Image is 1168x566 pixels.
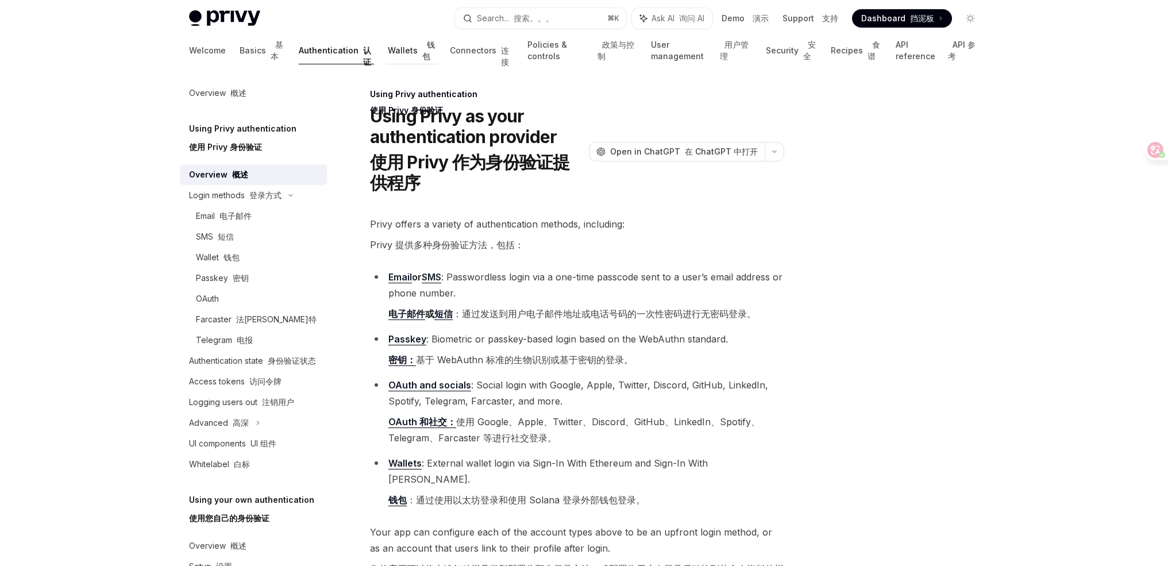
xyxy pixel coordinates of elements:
font: 访问令牌 [249,376,282,386]
font: 演示 [753,13,769,23]
a: 钱包 [388,494,407,506]
font: 食谱 [868,40,880,61]
a: Authentication 认证 [299,37,374,64]
div: Whitelabel [189,457,250,471]
div: Farcaster [196,313,317,326]
font: 搜索。。。 [514,13,554,23]
button: Ask AI 询问 AI [632,8,712,29]
font: 询问 AI [679,13,704,23]
font: 在 ChatGPT 中打开 [685,147,758,156]
font: 概述 [232,170,248,179]
a: Dashboard 挡泥板 [852,9,952,28]
a: SMS 短信 [180,226,327,247]
li: : Biometric or passkey-based login based on the WebAuthn standard. [370,331,784,372]
a: Overview 概述 [180,164,327,185]
font: 登录方式 [249,190,282,200]
span: Open in ChatGPT [610,146,758,157]
div: Overview [189,168,248,182]
button: Open in ChatGPT 在 ChatGPT 中打开 [589,142,765,161]
li: : Passwordless login via a one-time passcode sent to a user’s email address or phone number. [370,269,784,326]
font: 概述 [230,88,246,98]
h5: Using Privy authentication [189,122,296,159]
a: Support 支持 [782,13,838,24]
a: Overview 概述 [180,536,327,556]
font: 认证 [363,45,371,67]
a: Access tokens 访问令牌 [180,371,327,392]
a: Telegram 电报 [180,330,327,351]
a: Farcaster 法[PERSON_NAME]特 [180,309,327,330]
font: 短信 [218,232,234,241]
div: Email [196,209,252,223]
font: 身份验证状态 [268,356,316,365]
a: 电子邮件 [388,308,425,320]
h5: Using your own authentication [189,493,314,530]
font: 使用您自己的身份验证 [189,513,269,523]
strong: 或 [388,308,453,320]
font: 政策与控制 [598,40,634,61]
font: Privy 提供多种身份验证方法，包括： [370,239,524,251]
span: Dashboard [861,13,934,24]
span: ⌘ K [607,14,619,23]
font: 电子邮件 [219,211,252,221]
li: : Social login with Google, Apple, Twitter, Discord, GitHub, LinkedIn, Spotify, Telegram, Farcast... [370,377,784,451]
font: 使用 Privy 身份验证 [370,105,443,115]
h1: Using Privy as your authentication provider [370,106,584,198]
font: 挡泥板 [910,13,934,23]
font: 连接 [501,45,509,67]
a: 密钥： [388,354,416,366]
a: Connectors 连接 [450,37,513,64]
font: 基本 [271,40,283,61]
li: : External wallet login via Sign-In With Ethereum and Sign-In With [PERSON_NAME]. [370,455,784,513]
a: Passkey [388,333,426,345]
a: Email [388,271,412,283]
font: 钱包 [223,252,240,262]
a: Wallet 钱包 [180,247,327,268]
font: 使用 Google、Apple、Twitter、Discord、GitHub、LinkedIn、Spotify、Telegram、Farcaster 等进行社交登录。 [388,416,760,444]
font: 基于 WebAuthn 标准的生物识别或基于密钥的登录。 [388,354,633,366]
button: Toggle dark mode [961,9,980,28]
a: Logging users out 注销用户 [180,392,327,413]
font: 使用 Privy 作为身份验证提供程序 [370,152,570,193]
div: Passkey [196,271,249,285]
span: Ask AI [652,13,704,24]
div: Wallet [196,251,240,264]
div: Search... [477,11,554,25]
button: Search... 搜索。。。⌘K [455,8,626,29]
div: OAuth [196,292,219,306]
div: Logging users out [189,395,294,409]
font: 密钥 [233,273,249,283]
div: Access tokens [189,375,282,388]
a: Recipes 食谱 [831,37,881,64]
div: Using Privy authentication [370,88,784,100]
a: Authentication state 身份验证状态 [180,351,327,371]
a: OAuth 和社交： [388,416,456,428]
a: Welcome [189,37,226,64]
a: Wallets 钱包 [388,37,437,64]
img: light logo [189,10,260,26]
a: Demo 演示 [722,13,769,24]
div: UI components [189,437,276,451]
a: Wallets [388,457,422,469]
div: SMS [196,230,234,244]
font: ：通过使用以太坊登录和使用 Solana 登录外部钱包登录。 [388,494,645,506]
font: 法[PERSON_NAME]特 [236,314,317,324]
font: 安全 [803,40,816,61]
div: Overview [189,539,246,553]
a: SMS [422,271,441,283]
font: 概述 [230,541,246,550]
font: 高深 [233,418,249,428]
a: OAuth and socials [388,379,471,391]
a: Passkey 密钥 [180,268,327,288]
font: 支持 [822,13,838,23]
a: OAuth [180,288,327,309]
div: Advanced [189,416,249,430]
a: Whitelabel 白标 [180,454,327,475]
font: 钱包 [422,40,435,61]
font: 使用 Privy 身份验证 [189,142,262,152]
a: 短信 [434,308,453,320]
font: ：通过发送到用户电子邮件地址或电话号码的一次性密码进行无密码登录。 [388,308,756,320]
a: Email 电子邮件 [180,206,327,226]
font: 白标 [234,459,250,469]
span: Privy offers a variety of authentication methods, including: [370,216,784,257]
a: Security 安全 [766,37,817,64]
